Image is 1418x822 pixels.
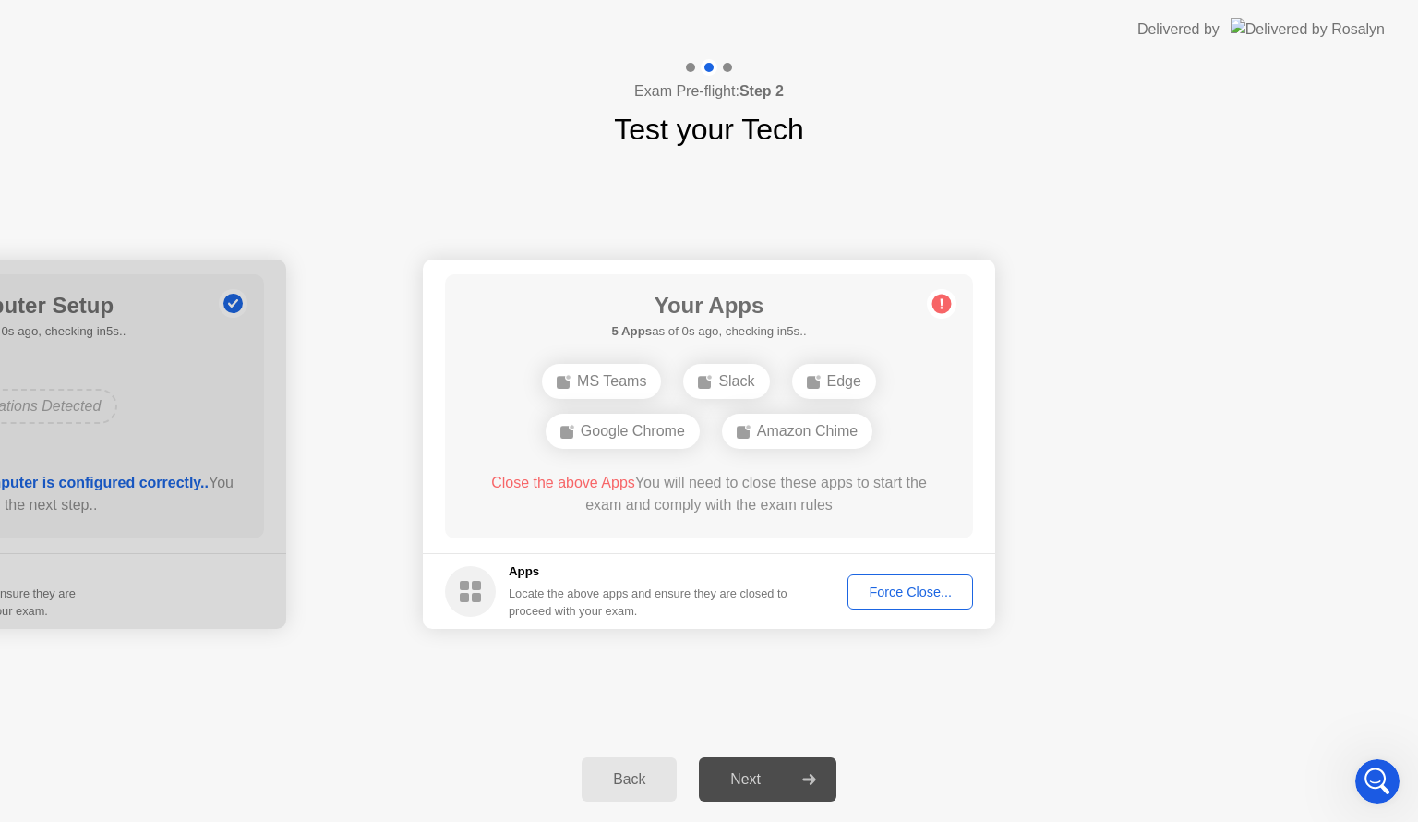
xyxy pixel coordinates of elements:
[153,623,217,635] span: Messages
[683,364,769,399] div: Slack
[38,449,309,468] div: Rosalyn - Camera Access (Windows)
[37,163,332,225] p: How can I assist you?
[1355,759,1400,804] iframe: Intercom live chat
[582,757,677,802] button: Back
[123,576,246,650] button: Messages
[722,414,872,449] div: Amazon Chime
[318,30,351,63] div: Close
[193,310,249,330] div: • 7m ago
[1231,18,1385,40] img: Delivered by Rosalyn
[509,585,788,620] div: Locate the above apps and ensure they are closed to proceed with your exam.
[41,623,82,635] span: Home
[293,623,322,635] span: Help
[587,771,671,788] div: Back
[181,30,218,66] img: Profile image for MUSAWER
[38,372,150,392] span: Search for help
[19,276,350,345] div: Profile image for SonnyIf you’re unable to access your microphone during the pre-flight check, pl...
[38,292,75,329] div: Profile image for Sonny
[611,289,806,322] h1: Your Apps
[792,364,876,399] div: Edge
[37,131,332,163] p: Hi Keatron 👋
[546,414,700,449] div: Google Chrome
[27,363,342,400] button: Search for help
[27,510,342,544] div: System Requirements
[472,472,947,516] div: You will need to close these apps to start the exam and comply with the exam rules
[699,757,836,802] button: Next
[611,324,652,338] b: 5 Apps
[27,407,342,441] div: Closing Applications (Windows)
[1137,18,1220,41] div: Delivered by
[18,248,351,345] div: Recent messageProfile image for SonnyIf you’re unable to access your microphone during the pre-fl...
[704,771,787,788] div: Next
[38,415,309,434] div: Closing Applications (Windows)
[614,107,804,151] h1: Test your Tech
[38,264,331,284] div: Recent message
[82,310,189,330] div: [PERSON_NAME]
[611,322,806,341] h5: as of 0s ago, checking in5s..
[37,38,144,62] img: logo
[847,574,973,610] button: Force Close...
[251,30,288,66] div: Profile image for Sonny
[38,517,309,537] div: System Requirements
[491,475,635,490] span: Close the above Apps
[216,30,253,66] img: Profile image for Abdul
[27,441,342,476] div: Rosalyn - Camera Access (Windows)
[246,576,369,650] button: Help
[854,585,967,599] div: Force Close...
[38,483,309,502] div: Tech & Permissions Pre-Flight
[27,476,342,510] div: Tech & Permissions Pre-Flight
[509,562,788,581] h5: Apps
[739,83,784,99] b: Step 2
[634,80,784,103] h4: Exam Pre-flight:
[542,364,661,399] div: MS Teams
